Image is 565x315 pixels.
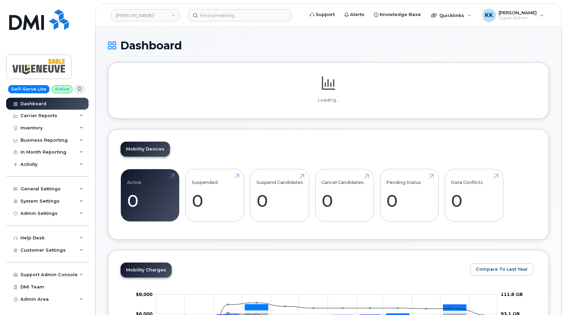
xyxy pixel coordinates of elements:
[321,173,367,218] a: Cancel Candidates 0
[192,173,238,218] a: Suspended 0
[121,97,536,103] p: Loading...
[501,292,523,297] tspan: 111.8 GB
[386,173,432,218] a: Pending Status 0
[256,173,303,218] a: Suspend Candidates 0
[451,173,497,218] a: Data Conflicts 0
[476,266,528,272] span: Compare To Last Year
[470,263,534,275] button: Compare To Last Year
[136,292,153,297] g: $0
[121,263,172,278] a: Mobility Charges
[108,40,549,51] h1: Dashboard
[127,173,173,218] a: Active 0
[136,292,153,297] tspan: $8,000
[121,142,170,157] a: Mobility Devices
